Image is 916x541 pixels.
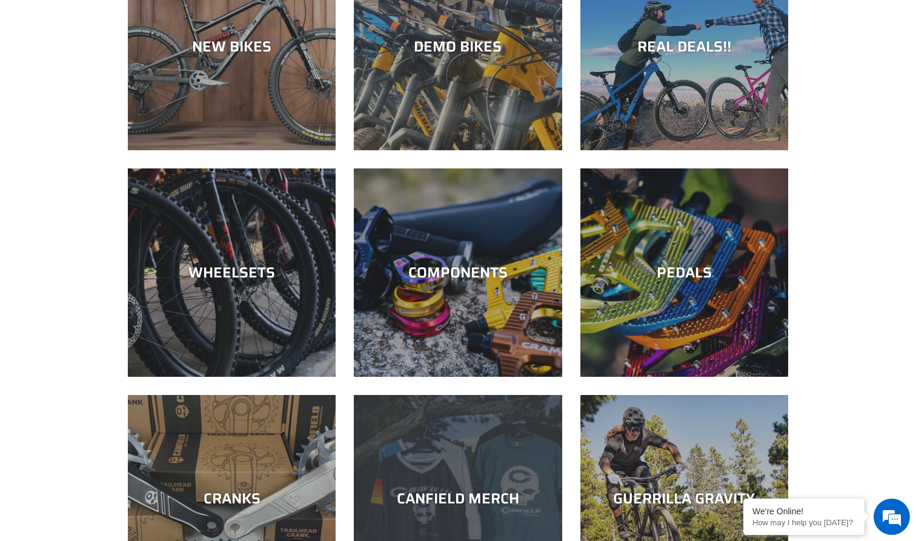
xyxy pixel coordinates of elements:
div: COMPONENTS [354,264,562,282]
div: CRANKS [128,490,336,508]
div: Chat with us now [81,68,222,84]
a: WHEELSETS [128,168,336,376]
img: d_696896380_company_1647369064580_696896380 [39,61,69,91]
div: DEMO BIKES [354,38,562,55]
div: NEW BIKES [128,38,336,55]
div: We're Online! [752,506,855,516]
div: Minimize live chat window [199,6,228,35]
a: COMPONENTS [354,168,562,376]
div: CANFIELD MERCH [354,490,562,508]
div: PEDALS [580,264,788,282]
a: PEDALS [580,168,788,376]
span: We're online! [70,153,167,275]
div: GUERRILLA GRAVITY [580,490,788,508]
textarea: Type your message and hit 'Enter' [6,331,231,373]
p: How may I help you today? [752,518,855,527]
div: WHEELSETS [128,264,336,282]
div: REAL DEALS!! [580,38,788,55]
div: Navigation go back [13,67,32,85]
